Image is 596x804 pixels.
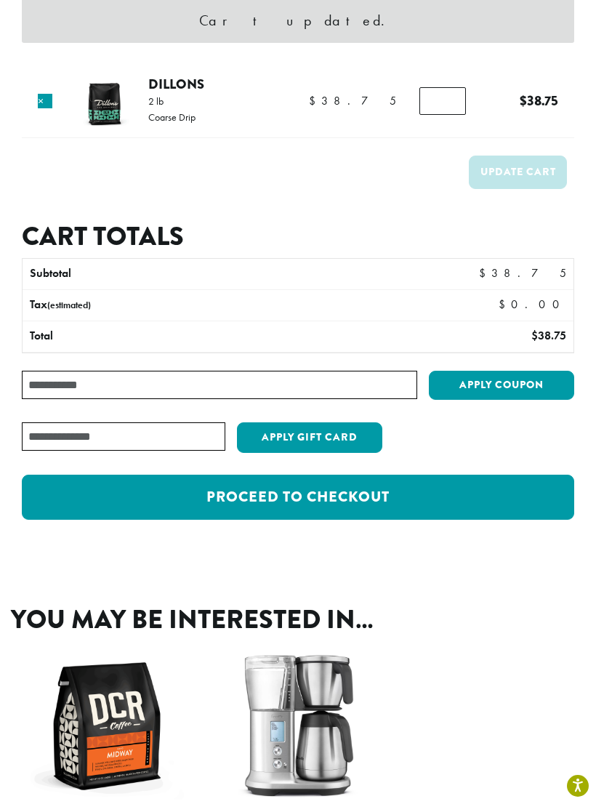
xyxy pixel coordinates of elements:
[419,87,466,115] input: Product quantity
[23,259,353,289] th: Subtotal
[520,91,558,110] bdi: 38.75
[22,475,574,520] a: Proceed to checkout
[11,604,585,635] h2: You may be interested in…
[38,94,52,108] a: Remove this item
[499,297,511,312] span: $
[499,297,566,312] bdi: 0.00
[148,96,196,106] p: 2 lb
[429,371,574,401] button: Apply coupon
[29,648,184,803] img: DCR-12oz-Midway-Stock-scaled.png
[220,648,375,803] img: Breville-Precision-Brewer-unit.jpg
[309,93,321,108] span: $
[531,328,538,343] span: $
[531,328,566,343] bdi: 38.75
[479,265,566,281] bdi: 38.75
[237,422,382,453] button: Apply Gift Card
[469,156,567,188] button: Update cart
[520,91,527,110] span: $
[148,74,204,94] a: Dillons
[309,93,396,108] bdi: 38.75
[23,321,353,352] th: Total
[23,290,414,321] th: Tax
[479,265,491,281] span: $
[47,299,91,311] small: (estimated)
[148,112,196,122] p: Coarse Drip
[71,70,136,134] img: Dillons
[22,221,574,252] h2: Cart totals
